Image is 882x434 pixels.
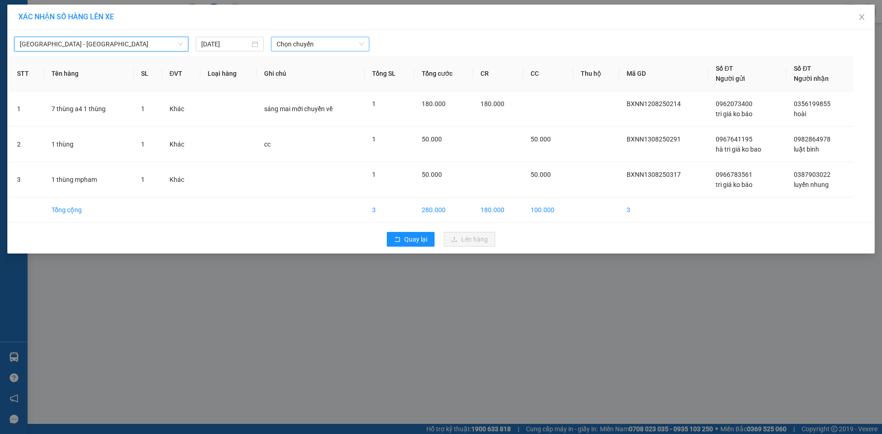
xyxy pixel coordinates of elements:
[794,75,829,82] span: Người nhận
[44,197,134,223] td: Tổng cộng
[858,13,865,21] span: close
[264,141,271,148] span: cc
[716,171,752,178] span: 0966783561
[531,171,551,178] span: 50.000
[716,75,745,82] span: Người gửi
[372,100,376,107] span: 1
[372,171,376,178] span: 1
[44,162,134,197] td: 1 thùng mpham
[794,65,811,72] span: Số ĐT
[201,39,250,49] input: 13/08/2025
[264,105,333,113] span: sáng mai mới chuyển về
[481,100,504,107] span: 180.000
[394,236,401,243] span: rollback
[422,171,442,178] span: 50.000
[473,56,523,91] th: CR
[372,135,376,143] span: 1
[422,135,442,143] span: 50.000
[141,141,145,148] span: 1
[716,146,761,153] span: hà tri giá ko bao
[716,110,752,118] span: tri giá ko báo
[422,100,446,107] span: 180.000
[20,37,183,51] span: Hà Nội - Kỳ Anh
[523,56,573,91] th: CC
[141,105,145,113] span: 1
[257,56,365,91] th: Ghi chú
[444,232,495,247] button: uploadLên hàng
[794,181,829,188] span: luyến nhung
[162,162,200,197] td: Khác
[10,91,44,127] td: 1
[162,127,200,162] td: Khác
[387,232,435,247] button: rollbackQuay lại
[849,5,875,30] button: Close
[277,37,364,51] span: Chọn chuyến
[531,135,551,143] span: 50.000
[162,91,200,127] td: Khác
[10,162,44,197] td: 3
[573,56,619,91] th: Thu hộ
[794,100,831,107] span: 0356199855
[794,171,831,178] span: 0387903022
[162,56,200,91] th: ĐVT
[365,56,414,91] th: Tổng SL
[627,135,681,143] span: BXNN1308250291
[473,197,523,223] td: 180.000
[5,68,102,81] li: In ngày: 09:21 13/08
[44,127,134,162] td: 1 thùng
[716,65,733,72] span: Số ĐT
[619,197,709,223] td: 3
[414,197,473,223] td: 280.000
[627,100,681,107] span: BXNN1208250214
[44,91,134,127] td: 7 thùng a4 1 thùng
[141,176,145,183] span: 1
[716,135,752,143] span: 0967641195
[10,127,44,162] td: 2
[619,56,709,91] th: Mã GD
[523,197,573,223] td: 100.000
[794,110,806,118] span: hoài
[5,55,102,68] li: [PERSON_NAME]
[716,181,752,188] span: tri giá ko báo
[200,56,257,91] th: Loại hàng
[414,56,473,91] th: Tổng cước
[134,56,162,91] th: SL
[10,56,44,91] th: STT
[365,197,414,223] td: 3
[794,146,819,153] span: luật bình
[794,135,831,143] span: 0982864978
[404,234,427,244] span: Quay lại
[627,171,681,178] span: BXNN1308250317
[44,56,134,91] th: Tên hàng
[716,100,752,107] span: 0962073400
[18,12,114,21] span: XÁC NHẬN SỐ HÀNG LÊN XE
